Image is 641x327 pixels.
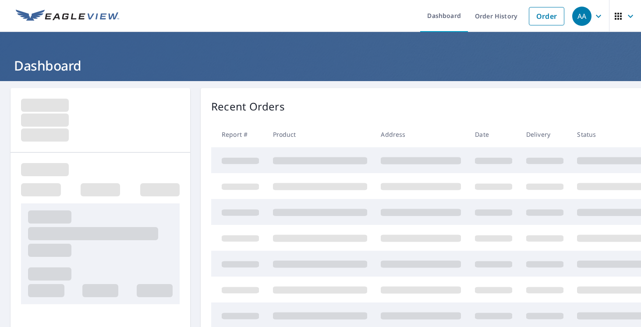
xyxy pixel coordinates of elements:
th: Date [468,121,519,147]
h1: Dashboard [11,57,630,75]
div: AA [572,7,591,26]
p: Recent Orders [211,99,285,114]
th: Report # [211,121,266,147]
img: EV Logo [16,10,119,23]
a: Order [529,7,564,25]
th: Address [374,121,468,147]
th: Product [266,121,374,147]
th: Delivery [519,121,570,147]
